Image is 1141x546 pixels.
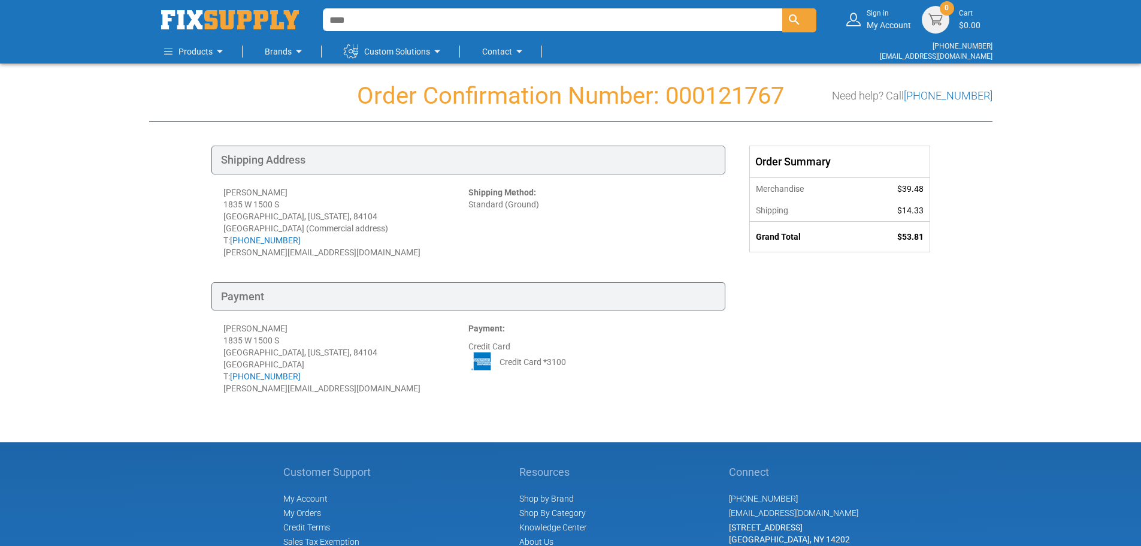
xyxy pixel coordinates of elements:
[750,146,930,177] div: Order Summary
[897,232,924,242] span: $53.81
[161,10,299,29] img: Fix Industrial Supply
[223,322,468,394] div: [PERSON_NAME] 1835 W 1500 S [GEOGRAPHIC_DATA], [US_STATE], 84104 [GEOGRAPHIC_DATA] T: [PERSON_NAM...
[283,494,328,503] span: My Account
[832,90,992,102] h3: Need help? Call
[729,523,850,544] span: [STREET_ADDRESS] [GEOGRAPHIC_DATA], NY 14202
[230,372,301,381] a: [PHONE_NUMBER]
[756,232,801,242] strong: Grand Total
[959,8,980,19] small: Cart
[897,184,924,194] span: $39.48
[519,508,586,518] a: Shop By Category
[230,236,301,245] a: [PHONE_NUMBER]
[149,83,992,109] h1: Order Confirmation Number: 000121767
[468,186,713,258] div: Standard (Ground)
[164,40,227,64] a: Products
[161,10,299,29] a: store logo
[959,20,980,30] span: $0.00
[750,200,859,222] th: Shipping
[519,466,587,478] h5: Resources
[283,523,330,532] span: Credit Terms
[482,40,526,64] a: Contact
[283,508,321,518] span: My Orders
[468,322,713,394] div: Credit Card
[867,8,911,31] div: My Account
[729,466,858,478] h5: Connect
[211,282,725,311] div: Payment
[933,42,992,50] a: [PHONE_NUMBER]
[750,177,859,200] th: Merchandise
[945,3,949,13] span: 0
[904,89,992,102] a: [PHONE_NUMBER]
[729,494,798,503] a: [PHONE_NUMBER]
[897,206,924,215] span: $14.33
[468,188,536,197] strong: Shipping Method:
[729,508,858,518] a: [EMAIL_ADDRESS][DOMAIN_NAME]
[880,52,992,61] a: [EMAIL_ADDRESS][DOMAIN_NAME]
[265,40,306,64] a: Brands
[468,352,496,370] img: AE
[519,523,587,532] a: Knowledge Center
[468,324,505,333] strong: Payment:
[344,40,444,64] a: Custom Solutions
[500,356,566,368] span: Credit Card *3100
[223,186,468,258] div: [PERSON_NAME] 1835 W 1500 S [GEOGRAPHIC_DATA], [US_STATE], 84104 [GEOGRAPHIC_DATA] (Commercial ad...
[283,466,377,478] h5: Customer Support
[867,8,911,19] small: Sign in
[211,146,725,174] div: Shipping Address
[519,494,574,503] a: Shop by Brand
